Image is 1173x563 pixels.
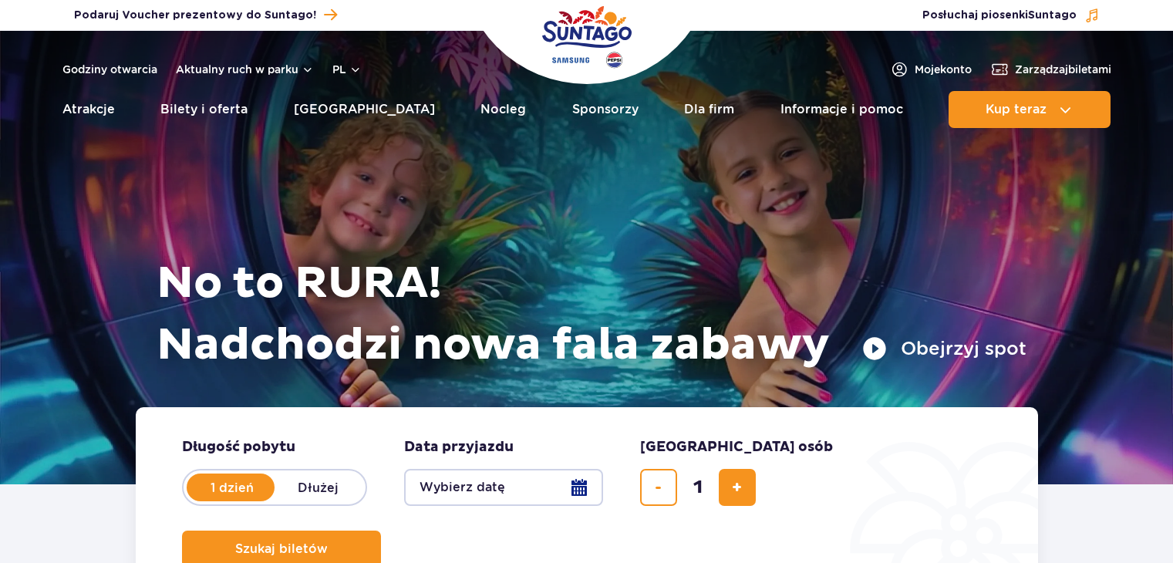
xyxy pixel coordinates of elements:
[235,542,328,556] span: Szukaj biletów
[62,91,115,128] a: Atrakcje
[862,336,1026,361] button: Obejrzyj spot
[986,103,1047,116] span: Kup teraz
[188,471,276,504] label: 1 dzień
[719,469,756,506] button: dodaj bilet
[157,253,1026,376] h1: No to RURA! Nadchodzi nowa fala zabawy
[640,438,833,457] span: [GEOGRAPHIC_DATA] osób
[294,91,435,128] a: [GEOGRAPHIC_DATA]
[990,60,1111,79] a: Zarządzajbiletami
[684,91,734,128] a: Dla firm
[182,438,295,457] span: Długość pobytu
[160,91,248,128] a: Bilety i oferta
[480,91,526,128] a: Nocleg
[74,5,337,25] a: Podaruj Voucher prezentowy do Suntago!
[176,63,314,76] button: Aktualny ruch w parku
[1015,62,1111,77] span: Zarządzaj biletami
[922,8,1100,23] button: Posłuchaj piosenkiSuntago
[404,469,603,506] button: Wybierz datę
[949,91,1111,128] button: Kup teraz
[74,8,316,23] span: Podaruj Voucher prezentowy do Suntago!
[572,91,639,128] a: Sponsorzy
[780,91,903,128] a: Informacje i pomoc
[332,62,362,77] button: pl
[62,62,157,77] a: Godziny otwarcia
[275,471,362,504] label: Dłużej
[1028,10,1077,21] span: Suntago
[922,8,1077,23] span: Posłuchaj piosenki
[404,438,514,457] span: Data przyjazdu
[679,469,716,506] input: liczba biletów
[915,62,972,77] span: Moje konto
[890,60,972,79] a: Mojekonto
[640,469,677,506] button: usuń bilet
